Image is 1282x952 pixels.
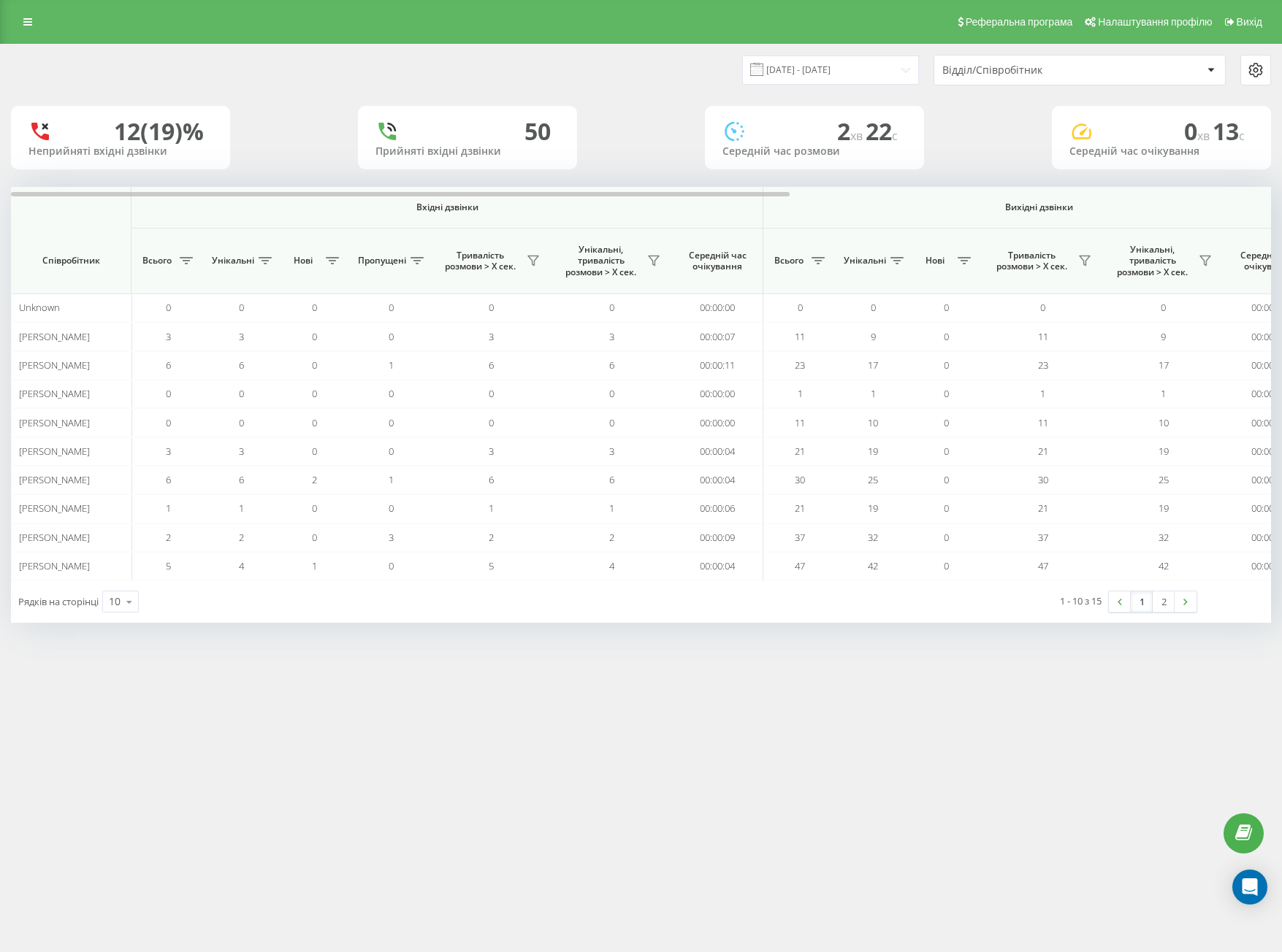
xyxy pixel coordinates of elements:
span: 19 [868,502,878,515]
span: 13 [1213,115,1245,147]
span: 0 [389,301,394,314]
span: 0 [944,358,949,372]
span: Унікальні, тривалість розмови > Х сек. [559,244,643,278]
span: c [892,128,898,144]
span: Вихід [1237,16,1262,28]
span: 1 [871,387,876,400]
span: 0 [166,387,171,400]
span: 0 [944,531,949,544]
div: Середній час очікування [1069,145,1254,158]
span: Нові [285,255,321,266]
span: 0 [312,330,317,343]
td: 00:00:04 [672,437,763,466]
span: 0 [166,416,171,429]
span: 37 [1038,531,1048,544]
span: 3 [239,445,244,458]
span: 1 [798,387,803,400]
span: 47 [1038,559,1048,572]
span: Всього [139,255,175,266]
span: [PERSON_NAME] [19,387,90,400]
span: 2 [489,531,494,544]
td: 00:00:04 [672,466,763,494]
span: 17 [868,358,878,372]
span: 11 [1038,330,1048,343]
span: 3 [609,445,614,458]
span: 0 [389,445,394,458]
span: 0 [239,416,244,429]
div: 50 [524,118,551,145]
span: 3 [489,330,494,343]
span: 6 [166,358,171,372]
span: хв [1197,128,1213,144]
td: 00:00:06 [672,494,763,523]
span: 5 [166,559,171,572]
span: 1 [166,502,171,515]
span: 0 [944,445,949,458]
span: 0 [489,416,494,429]
span: 0 [944,301,949,314]
span: хв [850,128,866,144]
span: 17 [1159,358,1169,372]
div: 10 [109,594,121,609]
span: 0 [389,559,394,572]
span: 22 [866,115,898,147]
span: [PERSON_NAME] [19,531,90,544]
td: 00:00:11 [672,351,763,380]
span: 5 [489,559,494,572]
span: 19 [1159,445,1169,458]
div: Прийняті вхідні дзвінки [375,145,560,158]
span: Тривалість розмови > Х сек. [990,250,1074,272]
span: 0 [871,301,876,314]
span: 0 [312,502,317,515]
div: Відділ/Співробітник [942,64,1117,77]
span: 0 [489,301,494,314]
span: 0 [312,445,317,458]
span: 0 [489,387,494,400]
span: 0 [944,330,949,343]
span: 0 [609,416,614,429]
span: 6 [489,473,494,486]
span: 1 [239,502,244,515]
td: 00:00:00 [672,408,763,437]
span: 0 [609,387,614,400]
span: 6 [489,358,494,372]
span: 6 [239,358,244,372]
span: 0 [239,387,244,400]
span: 3 [239,330,244,343]
span: 0 [944,473,949,486]
span: 25 [1159,473,1169,486]
span: [PERSON_NAME] [19,330,90,343]
span: 0 [166,301,171,314]
span: 2 [312,473,317,486]
span: 1 [609,502,614,515]
span: 0 [389,330,394,343]
span: 6 [609,473,614,486]
span: 1 [489,502,494,515]
span: Унікальні [844,255,886,266]
span: 0 [944,559,949,572]
span: 1 [1040,387,1045,400]
span: [PERSON_NAME] [19,416,90,429]
span: 2 [609,531,614,544]
span: 0 [944,416,949,429]
span: 3 [389,531,394,544]
span: c [1239,128,1245,144]
span: 0 [312,416,317,429]
span: 3 [166,445,171,458]
span: 21 [1038,502,1048,515]
span: 0 [798,301,803,314]
span: Унікальні, тривалість розмови > Х сек. [1110,244,1194,278]
span: 0 [944,387,949,400]
div: Неприйняті вхідні дзвінки [28,145,213,158]
span: 0 [609,301,614,314]
span: Вхідні дзвінки [169,201,725,213]
span: 1 [1161,387,1166,400]
td: 00:00:09 [672,523,763,552]
span: 3 [489,445,494,458]
span: 2 [166,531,171,544]
span: [PERSON_NAME] [19,445,90,458]
span: 37 [795,531,805,544]
span: 30 [795,473,805,486]
span: Вихідні дзвінки [798,201,1281,213]
td: 00:00:04 [672,552,763,580]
